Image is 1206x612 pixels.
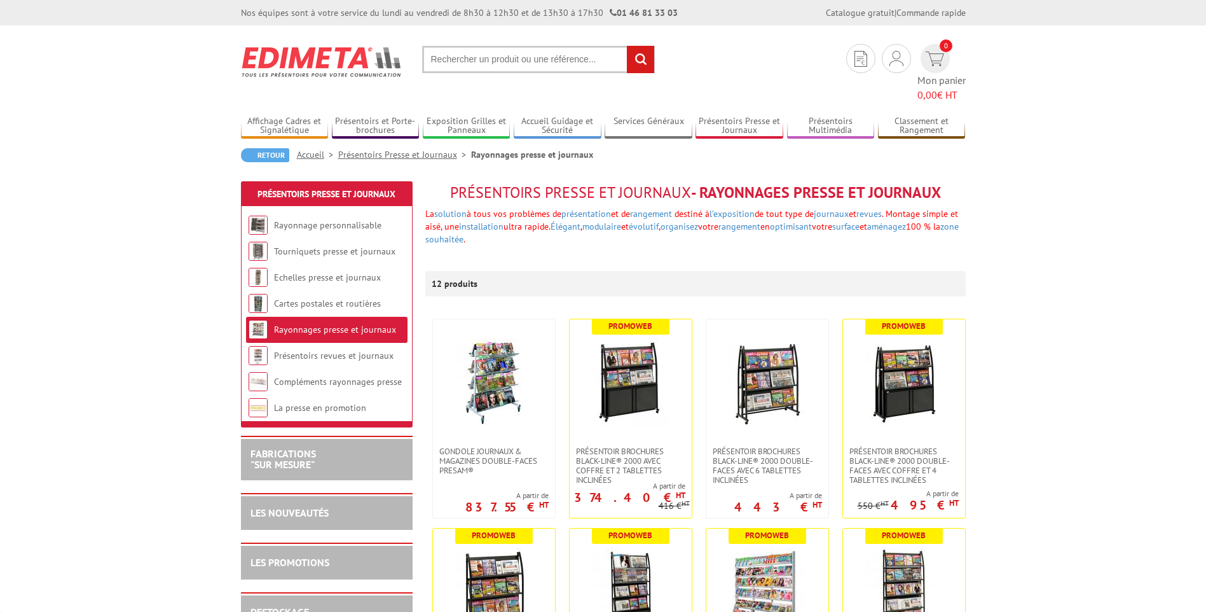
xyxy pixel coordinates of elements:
sup: HT [881,499,889,508]
span: souhaitée [425,233,463,245]
a: Présentoirs Multimédia [787,116,875,137]
img: Tourniquets presse et journaux [249,242,268,261]
a: surface [832,221,860,232]
a: journaux [814,208,849,219]
span: évolutif [629,221,659,232]
img: Gondole journaux & magazines double-faces Presam® [449,338,538,428]
sup: HT [539,499,549,510]
a: présentation [561,208,611,219]
strong: 01 46 81 33 03 [610,7,678,18]
a: Services Généraux [605,116,692,137]
font: . [463,233,465,245]
img: Rayonnage personnalisable [249,216,268,235]
a: Élégant [551,221,580,232]
a: Catalogue gratuit [826,7,894,18]
a: installation [459,221,504,232]
span: destiné à de tout type de et . [675,208,883,219]
span: Présentoirs Presse et Journaux [450,183,691,202]
span: A partir de [570,481,685,491]
span: Gondole journaux & magazines double-faces Presam® [439,447,549,475]
span: A partir de [734,490,822,501]
sup: HT [676,490,685,501]
img: Cartes postales et routières [249,294,268,313]
a: LES PROMOTIONS [250,556,329,569]
a: organisez [661,221,698,232]
font: et [425,221,959,245]
a: l’exposition [709,208,755,219]
sup: HT [812,499,822,510]
a: Présentoir brochures Black-Line® 2000 avec coffre et 2 tablettes inclinées [570,447,692,485]
font: et de [425,208,959,245]
p: 416 € [659,501,690,511]
img: devis rapide [854,51,867,67]
img: devis rapide [889,51,903,66]
a: Présentoir brochures Black-Line® 2000 double-faces avec 6 tablettes inclinées [706,447,828,485]
a: Commande rapide [896,7,966,18]
b: Promoweb [608,530,652,541]
p: 443 € [734,503,822,511]
span: € HT [917,88,966,102]
b: Promoweb [608,321,652,331]
a: Présentoirs Presse et Journaux [257,188,395,200]
div: | [826,6,966,19]
p: 837.55 € [465,503,549,511]
img: devis rapide [926,52,944,66]
span: Présentoir brochures Black-Line® 2000 double-faces avec 6 tablettes inclinées [713,447,822,485]
a: Affichage Cadres et Signalétique [241,116,329,137]
a: Cartes postales et routières [274,298,381,309]
a: Echelles presse et journaux [274,272,381,283]
a: Présentoirs Presse et Journaux [696,116,783,137]
img: Edimeta [241,38,403,85]
p: 374.40 € [574,494,685,501]
img: Présentoir brochures Black-Line® 2000 avec coffre et 2 tablettes inclinées [593,338,669,428]
span: A partir de [858,489,959,499]
span: Montage simple et aisé, une [425,208,959,245]
a: rangement [718,221,760,232]
a: FABRICATIONS"Sur Mesure" [250,447,316,471]
a: Accueil [297,149,338,160]
span: Mon panier [917,73,966,102]
img: Compléments rayonnages presse [249,372,268,391]
a: revues [856,208,882,219]
a: Rayonnage personnalisable [274,219,381,231]
a: Rayonnages presse et journaux [274,324,396,335]
sup: HT [949,497,959,508]
span: La [425,208,561,219]
input: Rechercher un produit ou une référence... [422,46,655,73]
a: Tourniquets presse et journaux [274,246,395,257]
img: Présentoir brochures Black-Line® 2000 double-faces avec 6 tablettes inclinées [723,338,812,428]
a: Présentoir brochures Black-Line® 2000 double-faces avec coffre et 4 tablettes inclinées [843,447,965,485]
a: modulaire [582,221,621,232]
font: à tous vos problèmes de [467,208,561,219]
font: votre [425,221,959,245]
a: rangement [630,208,672,219]
span: A partir de [465,490,549,501]
a: solution [434,208,467,219]
font: , [425,221,959,245]
span: optimisant [770,221,812,232]
a: Classement et Rangement [878,116,966,137]
a: Présentoirs revues et journaux [274,350,394,361]
p: 12 produits [432,271,479,296]
b: Promoweb [472,530,516,541]
p: 550 € [858,501,889,511]
a: Présentoirs Presse et Journaux [338,149,471,160]
img: Rayonnages presse et journaux [249,320,268,339]
font: ultra rapide. [425,221,959,245]
h1: - Rayonnages presse et journaux [425,184,966,201]
sup: HT [682,499,690,508]
a: Compléments rayonnages presse [274,376,402,387]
